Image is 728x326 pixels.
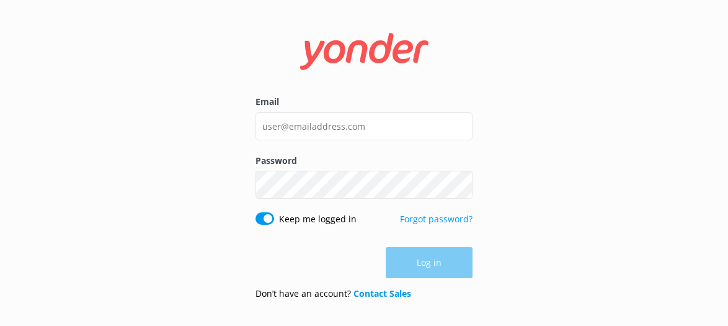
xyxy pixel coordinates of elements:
a: Forgot password? [400,213,473,225]
label: Email [255,95,473,109]
p: Don’t have an account? [255,287,411,301]
label: Keep me logged in [279,212,357,226]
a: Contact Sales [353,288,411,299]
button: Show password [448,173,473,197]
label: Password [255,154,473,168]
input: user@emailaddress.com [255,112,473,140]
